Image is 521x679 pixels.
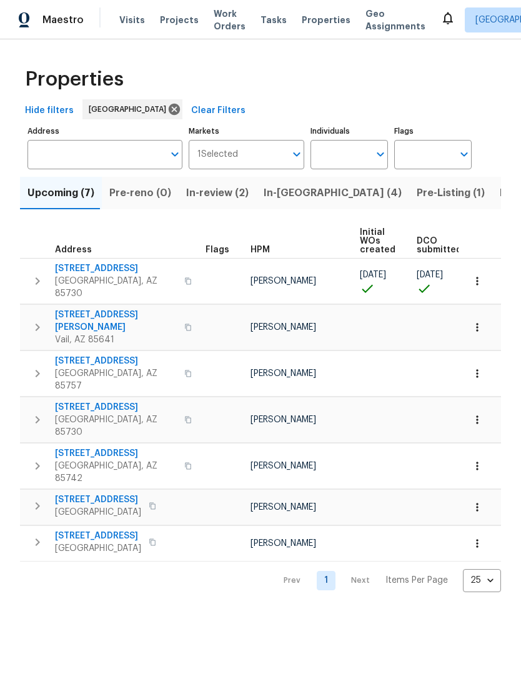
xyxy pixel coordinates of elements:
[251,462,316,470] span: [PERSON_NAME]
[206,245,229,254] span: Flags
[55,367,177,392] span: [GEOGRAPHIC_DATA], AZ 85757
[463,564,501,597] div: 25
[55,262,177,275] span: [STREET_ADDRESS]
[55,447,177,460] span: [STREET_ADDRESS]
[55,401,177,414] span: [STREET_ADDRESS]
[55,493,141,506] span: [STREET_ADDRESS]
[417,237,462,254] span: DCO submitted
[55,275,177,300] span: [GEOGRAPHIC_DATA], AZ 85730
[251,415,316,424] span: [PERSON_NAME]
[417,184,485,202] span: Pre-Listing (1)
[55,530,141,542] span: [STREET_ADDRESS]
[360,270,386,279] span: [DATE]
[55,245,92,254] span: Address
[27,127,182,135] label: Address
[260,16,287,24] span: Tasks
[385,574,448,587] p: Items Per Page
[191,103,246,119] span: Clear Filters
[251,539,316,548] span: [PERSON_NAME]
[89,103,171,116] span: [GEOGRAPHIC_DATA]
[82,99,182,119] div: [GEOGRAPHIC_DATA]
[186,99,251,122] button: Clear Filters
[455,146,473,163] button: Open
[214,7,246,32] span: Work Orders
[186,184,249,202] span: In-review (2)
[251,369,316,378] span: [PERSON_NAME]
[310,127,388,135] label: Individuals
[251,323,316,332] span: [PERSON_NAME]
[251,503,316,512] span: [PERSON_NAME]
[55,506,141,518] span: [GEOGRAPHIC_DATA]
[109,184,171,202] span: Pre-reno (0)
[20,99,79,122] button: Hide filters
[251,245,270,254] span: HPM
[417,270,443,279] span: [DATE]
[55,334,177,346] span: Vail, AZ 85641
[160,14,199,26] span: Projects
[42,14,84,26] span: Maestro
[372,146,389,163] button: Open
[119,14,145,26] span: Visits
[288,146,305,163] button: Open
[25,103,74,119] span: Hide filters
[55,355,177,367] span: [STREET_ADDRESS]
[25,73,124,86] span: Properties
[166,146,184,163] button: Open
[55,414,177,439] span: [GEOGRAPHIC_DATA], AZ 85730
[302,14,350,26] span: Properties
[55,309,177,334] span: [STREET_ADDRESS][PERSON_NAME]
[360,228,395,254] span: Initial WOs created
[55,542,141,555] span: [GEOGRAPHIC_DATA]
[365,7,425,32] span: Geo Assignments
[264,184,402,202] span: In-[GEOGRAPHIC_DATA] (4)
[55,460,177,485] span: [GEOGRAPHIC_DATA], AZ 85742
[272,569,501,592] nav: Pagination Navigation
[189,127,305,135] label: Markets
[317,571,335,590] a: Goto page 1
[251,277,316,285] span: [PERSON_NAME]
[27,184,94,202] span: Upcoming (7)
[197,149,238,160] span: 1 Selected
[394,127,472,135] label: Flags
